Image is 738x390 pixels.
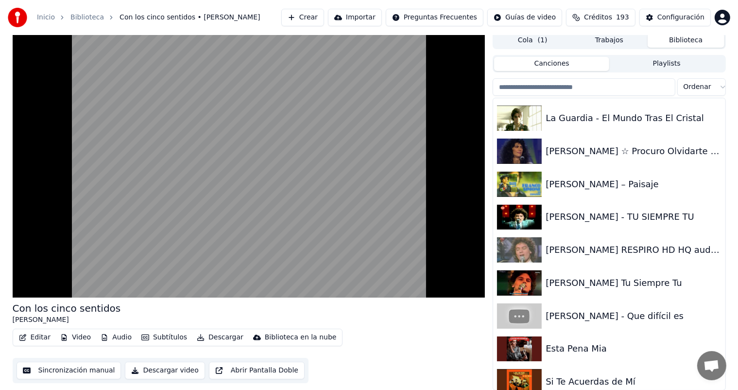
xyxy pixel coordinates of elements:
[97,331,136,344] button: Audio
[566,9,635,26] button: Créditos193
[571,34,648,48] button: Trabajos
[137,331,191,344] button: Subtítulos
[546,309,721,323] div: [PERSON_NAME] - Que difícil es
[546,177,721,191] div: [PERSON_NAME] – Paisaje
[648,34,724,48] button: Biblioteca
[546,276,721,290] div: [PERSON_NAME] Tu Siempre Tu
[546,111,721,125] div: La Guardia - El Mundo Tras El Cristal
[70,13,104,22] a: Biblioteca
[546,243,721,257] div: [PERSON_NAME] RESPIRO HD HQ audio MEJORADO
[487,9,562,26] button: Guías de video
[538,35,548,45] span: ( 1 )
[584,13,612,22] span: Créditos
[265,333,337,342] div: Biblioteca en la nube
[125,362,205,379] button: Descargar video
[13,315,121,325] div: [PERSON_NAME]
[494,57,609,71] button: Canciones
[546,210,721,224] div: [PERSON_NAME] - TU SIEMPRE TU
[56,331,95,344] button: Video
[386,9,483,26] button: Preguntas Frecuentes
[546,144,721,158] div: [PERSON_NAME] ☆ Procuro Olvidarte ☆ Galavisión TV
[37,13,55,22] a: Inicio
[639,9,711,26] button: Configuración
[494,34,571,48] button: Cola
[8,8,27,27] img: youka
[684,82,711,92] span: Ordenar
[609,57,724,71] button: Playlists
[616,13,629,22] span: 193
[546,342,721,355] div: Esta Pena Mia
[328,9,382,26] button: Importar
[281,9,324,26] button: Crear
[657,13,704,22] div: Configuración
[37,13,260,22] nav: breadcrumb
[546,375,721,389] div: Si Te Acuerdas de Mí
[697,351,726,380] div: Chat abierto
[15,331,54,344] button: Editar
[193,331,247,344] button: Descargar
[17,362,121,379] button: Sincronización manual
[13,301,121,315] div: Con los cinco sentidos
[120,13,260,22] span: Con los cinco sentidos • [PERSON_NAME]
[209,362,305,379] button: Abrir Pantalla Doble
